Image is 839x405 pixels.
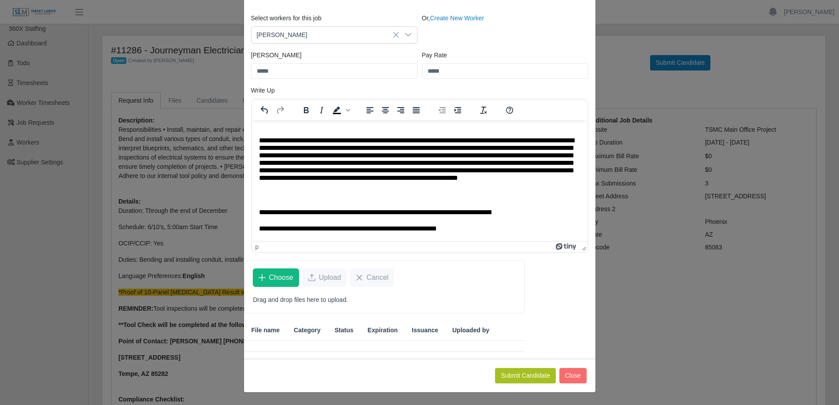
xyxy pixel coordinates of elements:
[578,242,588,252] div: Press the Up and Down arrow keys to resize the editor.
[251,27,399,43] span: Shane Woody
[299,104,314,116] button: Bold
[253,268,299,287] button: Choose
[319,272,341,283] span: Upload
[366,272,388,283] span: Cancel
[452,326,489,335] span: Uploaded by
[422,51,447,60] label: Pay Rate
[269,272,293,283] span: Choose
[251,86,275,95] label: Write Up
[329,104,351,116] div: Background color Black
[556,243,578,250] a: Powered by Tiny
[252,120,588,241] iframe: Rich Text Area
[412,326,438,335] span: Issuance
[314,104,329,116] button: Italic
[362,104,377,116] button: Align left
[502,104,517,116] button: Help
[350,268,394,287] button: Cancel
[435,104,450,116] button: Decrease indent
[251,51,302,60] label: [PERSON_NAME]
[335,326,354,335] span: Status
[251,326,280,335] span: File name
[303,268,347,287] button: Upload
[253,295,516,305] p: Drag and drop files here to upload.
[393,104,408,116] button: Align right
[294,326,321,335] span: Category
[378,104,393,116] button: Align center
[409,104,424,116] button: Justify
[559,368,587,383] button: Close
[368,326,398,335] span: Expiration
[450,104,465,116] button: Increase indent
[273,104,288,116] button: Redo
[476,104,491,116] button: Clear formatting
[255,243,259,250] div: p
[257,104,272,116] button: Undo
[420,14,591,44] div: Or,
[495,368,555,383] button: Submit Candidate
